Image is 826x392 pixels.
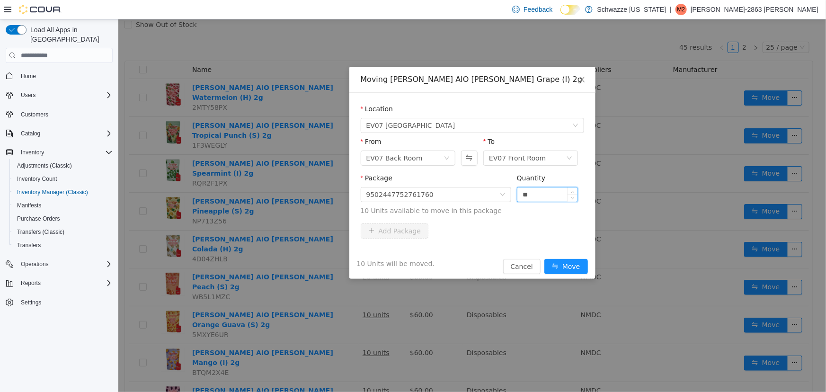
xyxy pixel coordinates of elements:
span: Transfers (Classic) [13,226,113,238]
label: To [365,118,376,126]
span: Users [21,91,36,99]
button: Transfers (Classic) [9,225,116,239]
span: Purchase Orders [13,213,113,224]
span: Inventory [17,147,113,158]
button: Operations [2,258,116,271]
label: Package [242,155,274,162]
span: Adjustments (Classic) [13,160,113,171]
div: Matthew-2863 Turner [675,4,687,15]
button: Reports [2,276,116,290]
a: Inventory Count [13,173,61,185]
a: Home [17,71,40,82]
input: Dark Mode [560,5,580,15]
span: Transfers [13,240,113,251]
span: Home [21,72,36,80]
i: icon: down [454,103,460,110]
button: Transfers [9,239,116,252]
button: Catalog [17,128,44,139]
label: Location [242,86,275,93]
button: Inventory Count [9,172,116,186]
span: Catalog [17,128,113,139]
nav: Complex example [6,65,113,334]
a: Adjustments (Classic) [13,160,76,171]
span: Manifests [17,202,41,209]
span: Settings [17,296,113,308]
span: Transfers [17,241,41,249]
button: Purchase Orders [9,212,116,225]
span: Operations [21,260,49,268]
span: Customers [21,111,48,118]
label: Quantity [399,155,427,162]
span: Inventory Manager (Classic) [17,188,88,196]
div: 9502447752761760 [248,168,316,182]
button: Operations [17,258,53,270]
button: Adjustments (Classic) [9,159,116,172]
a: Purchase Orders [13,213,64,224]
button: Close [451,47,477,74]
span: Inventory Manager (Classic) [13,187,113,198]
span: Home [17,70,113,81]
a: Transfers [13,240,44,251]
button: Inventory Manager (Classic) [9,186,116,199]
span: Reports [21,279,41,287]
button: Settings [2,295,116,309]
i: icon: down [326,136,331,143]
i: icon: down [382,172,387,179]
button: Reports [17,277,44,289]
span: M2 [677,4,685,15]
i: icon: up [453,170,456,174]
span: Reports [17,277,113,289]
span: Transfers (Classic) [17,228,64,236]
span: 10 Units will be moved. [239,240,316,249]
i: icon: close [460,56,468,64]
a: Inventory Manager (Classic) [13,187,92,198]
a: Manifests [13,200,45,211]
button: icon: plusAdd Package [242,204,311,219]
button: Inventory [17,147,48,158]
button: Customers [2,107,116,121]
span: EV07 Paradise Hills [248,99,337,113]
button: Cancel [385,240,422,255]
button: Catalog [2,127,116,140]
span: Purchase Orders [17,215,60,223]
a: Transfers (Classic) [13,226,68,238]
button: Users [17,89,39,101]
div: Moving [PERSON_NAME] AIO [PERSON_NAME] Grape (I) 2g [242,55,466,65]
div: EV07 Front Room [371,132,427,146]
span: Adjustments (Classic) [17,162,72,169]
span: Feedback [524,5,552,14]
button: Swap [343,131,359,146]
span: Inventory Count [17,175,57,183]
span: 10 Units available to move in this package [242,187,466,196]
span: Decrease Value [449,175,459,182]
span: Customers [17,108,113,120]
img: Cova [19,5,62,14]
span: Users [17,89,113,101]
label: From [242,118,263,126]
a: Settings [17,297,45,308]
button: Home [2,69,116,82]
i: icon: down [453,178,456,181]
span: Inventory Count [13,173,113,185]
button: icon: swapMove [426,240,470,255]
i: icon: down [448,136,454,143]
span: Inventory [21,149,44,156]
button: Manifests [9,199,116,212]
button: Users [2,89,116,102]
span: Load All Apps in [GEOGRAPHIC_DATA] [27,25,113,44]
button: Inventory [2,146,116,159]
a: Customers [17,109,52,120]
span: Settings [21,299,41,306]
input: Quantity [399,168,460,182]
span: Manifests [13,200,113,211]
span: Operations [17,258,113,270]
p: | [670,4,672,15]
p: Schwazze [US_STATE] [597,4,666,15]
span: Catalog [21,130,40,137]
div: EV07 Back Room [248,132,304,146]
span: Increase Value [449,168,459,175]
p: [PERSON_NAME]-2863 [PERSON_NAME] [691,4,818,15]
